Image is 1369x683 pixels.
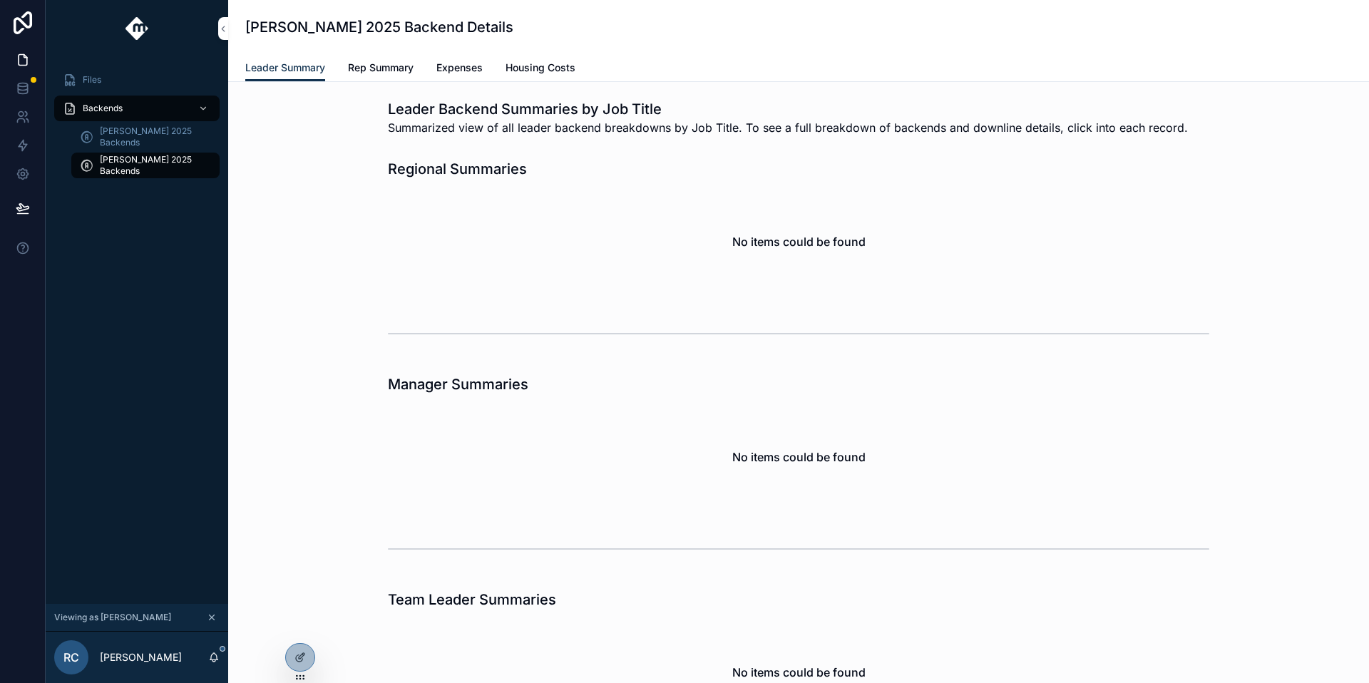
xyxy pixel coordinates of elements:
[83,74,101,86] span: Files
[46,57,228,197] div: scrollable content
[436,55,483,83] a: Expenses
[245,61,325,75] span: Leader Summary
[245,17,513,37] h1: [PERSON_NAME] 2025 Backend Details
[506,61,575,75] span: Housing Costs
[436,61,483,75] span: Expenses
[54,96,220,121] a: Backends
[54,612,171,623] span: Viewing as [PERSON_NAME]
[63,649,79,666] span: RC
[125,17,149,40] img: App logo
[83,103,123,114] span: Backends
[100,125,205,148] span: [PERSON_NAME] 2025 Backends
[732,664,866,681] h2: No items could be found
[348,55,414,83] a: Rep Summary
[732,233,866,250] h2: No items could be found
[54,67,220,93] a: Files
[71,124,220,150] a: [PERSON_NAME] 2025 Backends
[388,159,527,179] h1: Regional Summaries
[71,153,220,178] a: [PERSON_NAME] 2025 Backends
[388,119,1188,136] span: Summarized view of all leader backend breakdowns by Job Title. To see a full breakdown of backend...
[388,590,556,610] h1: Team Leader Summaries
[506,55,575,83] a: Housing Costs
[732,448,866,466] h2: No items could be found
[388,99,1188,119] h1: Leader Backend Summaries by Job Title
[388,374,528,394] h1: Manager Summaries
[348,61,414,75] span: Rep Summary
[100,650,182,664] p: [PERSON_NAME]
[245,55,325,82] a: Leader Summary
[100,154,205,177] span: [PERSON_NAME] 2025 Backends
